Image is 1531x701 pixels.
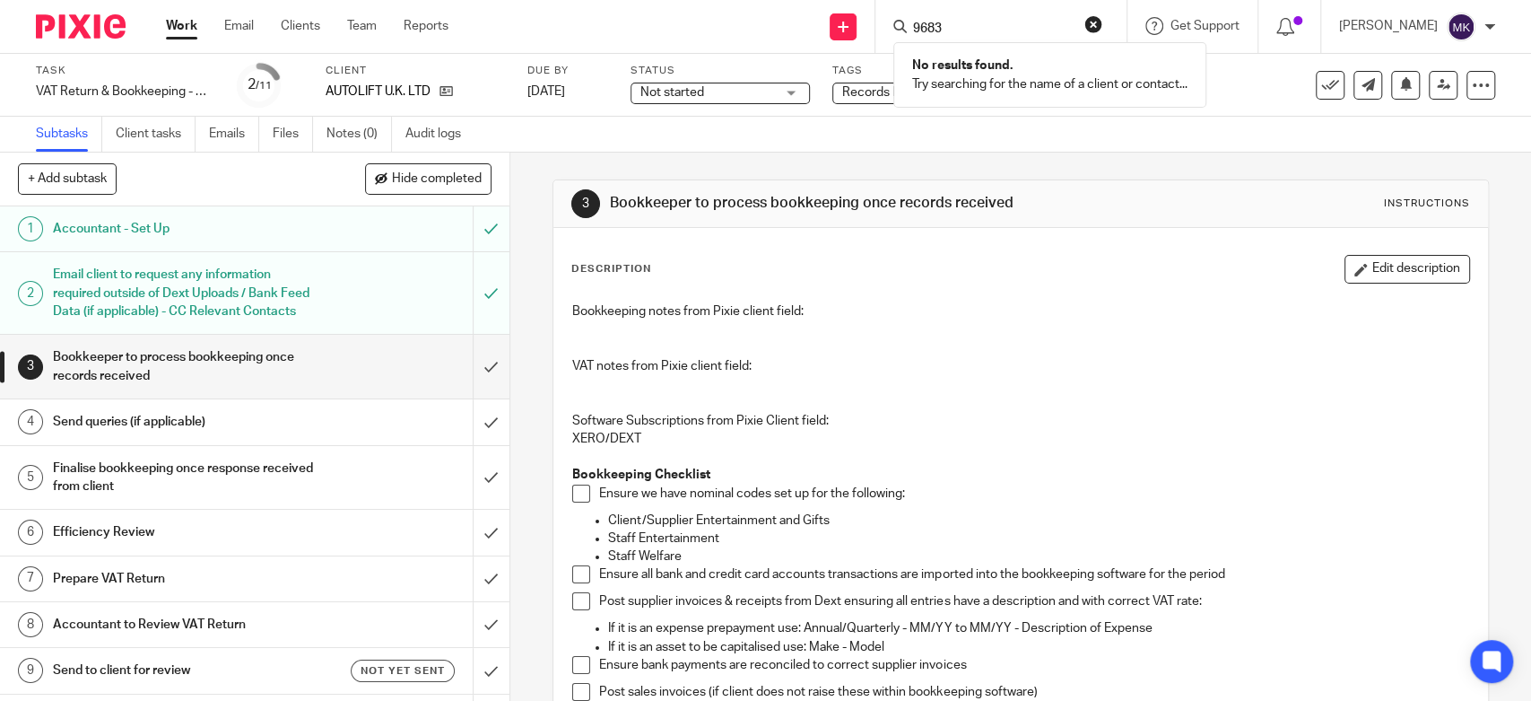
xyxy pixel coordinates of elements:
label: Status [631,64,810,78]
h1: Email client to request any information required outside of Dext Uploads / Bank Feed Data (if app... [53,261,321,325]
h1: Prepare VAT Return [53,565,321,592]
h1: Finalise bookkeeping once response received from client [53,455,321,501]
label: Client [326,64,505,78]
h1: Accountant - Set Up [53,215,321,242]
h1: Send to client for review [53,657,321,684]
label: Tags [832,64,1012,78]
p: Staff Welfare [608,548,1468,565]
button: Clear [1084,15,1102,33]
p: Client/Supplier Entertainment and Gifts [608,512,1468,530]
small: /11 [256,81,272,91]
input: Search [911,22,1073,38]
p: Ensure all bank and credit card accounts transactions are imported into the bookkeeping software ... [599,565,1468,583]
div: 4 [18,409,43,434]
div: VAT Return & Bookkeeping - Quarterly - [DATE] - [DATE] [36,83,215,101]
label: Task [36,64,215,78]
p: If it is an expense prepayment use: Annual/Quarterly - MM/YY to MM/YY - Description of Expense [608,619,1468,637]
h1: Bookkeeper to process bookkeeping once records received [53,344,321,390]
a: Email [224,17,254,35]
span: Records Received + 1 [842,86,965,99]
strong: Bookkeeping Checklist [572,469,710,481]
img: svg%3E [1447,13,1475,41]
p: Bookkeeping notes from Pixie client field: [572,302,1468,320]
div: 7 [18,566,43,591]
a: Reports [404,17,448,35]
span: Not started [640,86,704,99]
div: 3 [18,355,43,380]
div: VAT Return &amp; Bookkeeping - Quarterly - May - July, 2025 [36,83,215,101]
p: If it is an asset to be capitalised use: Make - Model [608,638,1468,656]
span: Not yet sent [361,663,445,679]
a: Files [273,117,313,152]
div: 6 [18,520,43,545]
label: Due by [527,64,608,78]
a: Work [166,17,197,35]
h1: Efficiency Review [53,519,321,546]
a: Team [347,17,377,35]
p: Post sales invoices (if client does not raise these within bookkeeping software) [599,683,1468,701]
button: Edit description [1344,255,1470,284]
div: 1 [18,216,43,241]
h1: Send queries (if applicable) [53,408,321,435]
img: Pixie [36,14,126,39]
a: Audit logs [405,117,474,152]
button: Hide completed [365,163,491,194]
span: Get Support [1170,20,1240,32]
p: [PERSON_NAME] [1339,17,1438,35]
p: Staff Entertainment [608,530,1468,548]
p: Ensure we have nominal codes set up for the following: [599,485,1468,503]
p: Description [571,262,651,276]
a: Notes (0) [326,117,392,152]
div: Instructions [1384,197,1470,211]
div: 5 [18,465,43,490]
a: Clients [281,17,320,35]
p: Ensure bank payments are reconciled to correct supplier invoices [599,656,1468,674]
h1: Accountant to Review VAT Return [53,611,321,638]
p: XERO/DEXT [572,430,1468,448]
div: 8 [18,612,43,637]
span: [DATE] [527,85,565,98]
div: 9 [18,658,43,683]
div: 2 [18,281,43,306]
span: Hide completed [392,172,482,187]
p: Software Subscriptions from Pixie Client field: [572,412,1468,430]
div: 3 [571,189,600,218]
a: Client tasks [116,117,196,152]
div: 2 [248,74,272,95]
p: Post supplier invoices & receipts from Dext ensuring all entries have a description and with corr... [599,592,1468,610]
button: + Add subtask [18,163,117,194]
h1: Bookkeeper to process bookkeeping once records received [610,194,1059,213]
a: Subtasks [36,117,102,152]
p: AUTOLIFT U.K. LTD [326,83,431,101]
a: Emails [209,117,259,152]
p: VAT notes from Pixie client field: [572,357,1468,375]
